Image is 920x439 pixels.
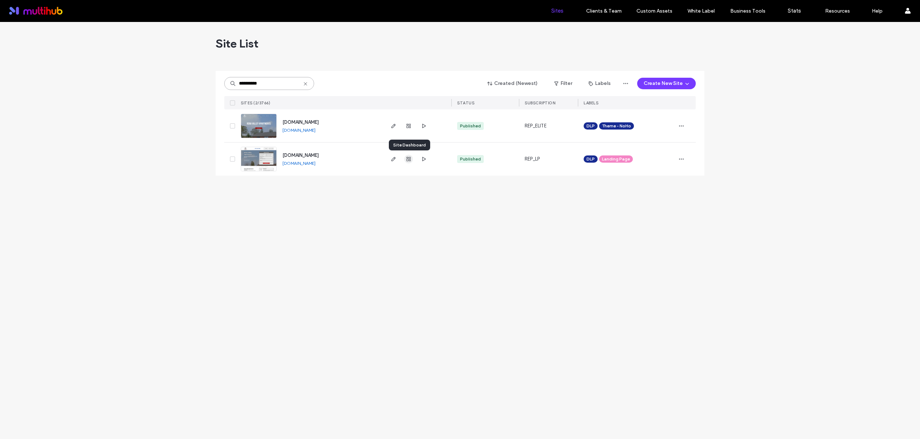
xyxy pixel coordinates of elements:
[584,100,598,105] span: LABELS
[389,140,430,150] div: Site Dashboard
[282,160,316,166] a: [DOMAIN_NAME]
[582,78,617,89] button: Labels
[586,8,622,14] label: Clients & Team
[17,5,31,12] span: Help
[525,122,547,130] span: REP_ELITE
[525,155,540,163] span: REP_LP
[636,8,672,14] label: Custom Assets
[460,156,481,162] div: Published
[241,100,270,105] span: SITES (2/3766)
[457,100,474,105] span: STATUS
[825,8,850,14] label: Resources
[788,8,801,14] label: Stats
[216,36,258,51] span: Site List
[282,119,319,125] a: [DOMAIN_NAME]
[460,123,481,129] div: Published
[547,78,579,89] button: Filter
[687,8,715,14] label: White Label
[282,127,316,133] a: [DOMAIN_NAME]
[586,156,595,162] span: DLP
[730,8,765,14] label: Business Tools
[551,8,563,14] label: Sites
[586,123,595,129] span: DLP
[481,78,544,89] button: Created (Newest)
[602,123,631,129] span: Theme - NoHo
[282,153,319,158] a: [DOMAIN_NAME]
[872,8,883,14] label: Help
[525,100,555,105] span: SUBSCRIPTION
[602,156,630,162] span: Landing Page
[637,78,696,89] button: Create New Site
